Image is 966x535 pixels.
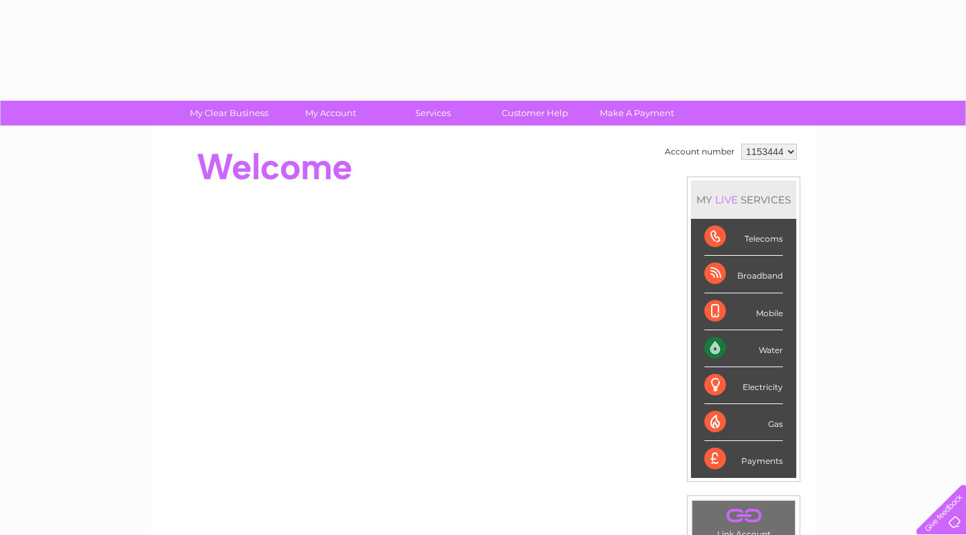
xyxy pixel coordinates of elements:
[582,101,692,126] a: Make A Payment
[174,101,284,126] a: My Clear Business
[704,219,783,256] div: Telecoms
[696,504,792,528] a: .
[691,181,796,219] div: MY SERVICES
[704,367,783,404] div: Electricity
[704,256,783,293] div: Broadband
[704,441,783,477] div: Payments
[480,101,590,126] a: Customer Help
[661,140,738,163] td: Account number
[704,404,783,441] div: Gas
[704,330,783,367] div: Water
[704,293,783,330] div: Mobile
[712,193,741,206] div: LIVE
[378,101,488,126] a: Services
[276,101,386,126] a: My Account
